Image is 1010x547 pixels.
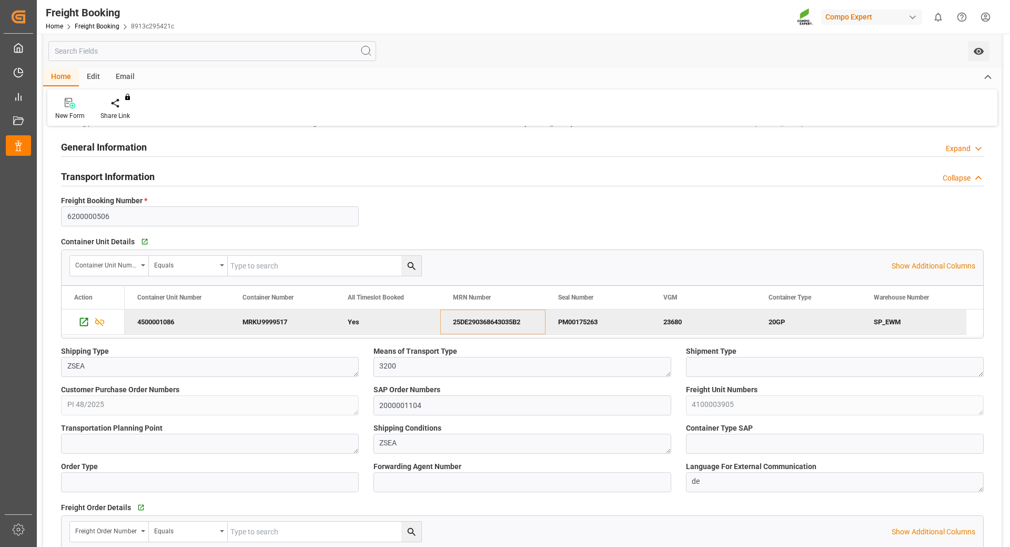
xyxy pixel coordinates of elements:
[943,173,971,184] div: Collapse
[524,120,607,127] span: [PERSON_NAME] left the POL
[892,261,975,272] p: Show Additional Columns
[686,423,753,434] span: Container Type SAP
[558,294,593,301] span: Seal Number
[453,294,491,301] span: MRN Number
[55,111,85,121] div: New Form
[74,294,93,301] div: Action
[149,256,228,276] button: open menu
[43,68,79,86] div: Home
[373,384,440,395] span: SAP Order Numbers
[137,294,201,301] span: Container Unit Number
[968,41,989,61] button: open menu
[950,5,974,29] button: Help Center
[294,120,380,127] span: Booking confirmation received
[79,68,108,86] div: Edit
[686,472,984,492] textarea: de
[70,522,149,542] button: open menu
[108,68,143,86] div: Email
[373,434,671,454] textarea: ZSEA
[769,294,811,301] span: Container Type
[663,294,678,301] span: VGM
[440,310,546,334] div: 25DE290368643035B2
[125,310,966,335] div: Press SPACE to deselect this row.
[373,461,461,472] span: Forwarding Agent Number
[46,5,174,21] div: Freight Booking
[61,170,155,184] h2: Transport Information
[373,346,457,357] span: Means of Transport Type
[63,120,107,127] span: Booking placed
[401,256,421,276] button: search button
[61,195,147,206] span: Freight Booking Number
[686,461,816,472] span: Language For External Communication
[821,7,926,27] button: Compo Expert
[243,294,294,301] span: Container Number
[926,5,950,29] button: show 0 new notifications
[61,140,147,154] h2: General Information
[61,502,131,513] span: Freight Order Details
[821,9,922,25] div: Compo Expert
[892,526,975,538] p: Show Additional Columns
[401,522,421,542] button: search button
[373,423,441,434] span: Shipping Conditions
[797,8,814,26] img: Screenshot%202023-09-29%20at%2010.02.21.png_1712312052.png
[75,23,119,30] a: Freight Booking
[61,384,179,395] span: Customer Purchase Order Numbers
[861,310,966,334] div: SP_EWM
[651,310,756,334] div: 23680
[874,294,929,301] span: Warehouse Number
[686,346,736,357] span: Shipment Type
[149,522,228,542] button: open menu
[46,23,63,30] a: Home
[755,120,852,127] span: [PERSON_NAME] reached the POD
[348,294,404,301] span: All Timeslot Booked
[61,461,98,472] span: Order Type
[70,256,149,276] button: open menu
[61,357,359,377] textarea: ZSEA
[228,256,421,276] input: Type to search
[946,143,971,154] div: Expand
[75,524,137,536] div: Freight Order Number
[154,524,216,536] div: Equals
[228,522,421,542] input: Type to search
[686,395,984,415] textarea: 4100003905
[62,310,125,335] div: Press SPACE to deselect this row.
[48,41,376,61] input: Search Fields
[546,310,651,334] div: PM00175263
[125,310,230,334] div: 4500001086
[61,395,359,415] textarea: PI 48/2025
[61,346,109,357] span: Shipping Type
[61,236,135,247] span: Container Unit Details
[348,310,428,334] div: Yes
[61,423,163,434] span: Transportation Planning Point
[373,357,671,377] textarea: 3200
[686,384,757,395] span: Freight Unit Numbers
[154,258,216,270] div: Equals
[230,310,335,334] div: MRKU9999517
[769,310,849,334] div: 20GP
[75,258,137,270] div: Container Unit Number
